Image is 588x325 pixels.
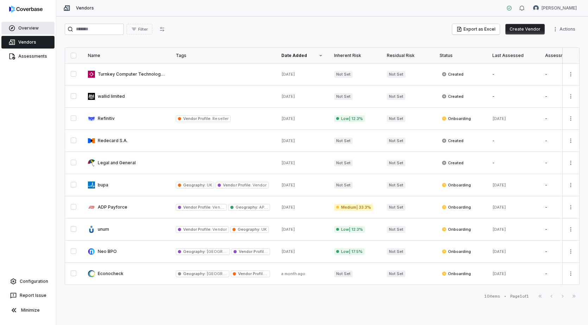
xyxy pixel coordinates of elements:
span: Onboarding [442,249,471,254]
span: Geography : [183,271,206,276]
div: Page 1 of 1 [510,294,529,299]
span: Created [442,138,464,144]
span: Not Set [334,71,353,78]
button: More actions [565,113,576,124]
span: Not Set [334,160,353,166]
span: [DATE] [281,94,295,99]
div: Residual Risk [387,53,428,58]
span: Vendor Profile : [183,227,211,232]
td: - [487,85,539,108]
div: 10 items [484,294,500,299]
span: Medium | 33.3% [334,204,373,211]
span: [DATE] [281,160,295,165]
button: More actions [565,268,576,279]
span: Vendor Profile : [239,249,267,254]
div: Tags [176,53,270,58]
button: More actions [565,69,576,79]
span: Vendor [211,227,226,232]
span: [DATE] [492,227,506,232]
span: Vendor Profile : [183,116,211,121]
span: [DATE] [492,249,506,254]
span: [DATE] [281,183,295,187]
span: Geography : [183,183,206,187]
span: [DATE] [281,72,295,77]
span: Reseller [211,116,228,121]
td: - [487,152,539,174]
span: Not Set [387,248,405,255]
td: - [487,63,539,85]
span: Not Set [387,270,405,277]
span: [DATE] [492,271,506,276]
div: Last Assessed [492,53,534,58]
button: More actions [565,202,576,212]
span: [GEOGRAPHIC_DATA] [206,271,248,276]
span: Not Set [387,93,405,100]
span: Vendor Profile : [238,271,267,276]
button: More actions [565,135,576,146]
button: Create Vendor [505,24,545,34]
img: Timothy Gorman avatar [533,5,539,11]
span: Created [442,94,464,99]
span: Not Set [334,138,353,144]
td: - [487,130,539,152]
span: Low | 17.5% [334,248,365,255]
span: [DATE] [281,116,295,121]
img: logo-D7KZi-bG.svg [9,6,43,13]
span: Not Set [387,160,405,166]
button: More actions [565,224,576,235]
span: [GEOGRAPHIC_DATA] [206,249,248,254]
div: Status [440,53,481,58]
span: Not Set [387,138,405,144]
span: Not Set [387,226,405,233]
span: UK [260,227,267,232]
span: Geography : [183,249,206,254]
span: Low | 12.3% [334,115,365,122]
span: UK [206,183,212,187]
button: More actions [565,246,576,257]
button: Export as Excel [452,24,500,34]
span: Filter [138,27,148,32]
a: Assessments [1,50,55,63]
span: [DATE] [281,205,295,210]
div: Inherent Risk [334,53,376,58]
a: Vendors [1,36,55,49]
button: Minimize [3,303,53,317]
span: [PERSON_NAME] [542,5,577,11]
span: Low | 12.3% [334,226,365,233]
div: Name [88,53,165,58]
span: Vendor Profile : [223,183,251,187]
span: [DATE] [492,205,506,210]
button: More actions [565,91,576,102]
span: [DATE] [492,116,506,121]
button: Filter [127,24,152,34]
span: Vendor Profile : [183,205,211,210]
div: • [504,294,506,299]
span: Not Set [334,182,353,189]
span: Not Set [387,71,405,78]
span: Onboarding [442,116,471,121]
button: More actions [565,180,576,190]
span: Onboarding [442,204,471,210]
span: Not Set [387,115,405,122]
span: [DATE] [492,183,506,187]
span: Geography : [236,205,258,210]
span: [DATE] [281,138,295,143]
div: Assessment Outcome [545,53,587,58]
button: More actions [565,158,576,168]
span: Onboarding [442,182,471,188]
span: Created [442,71,464,77]
span: Vendor [211,205,226,210]
div: Date Added [281,53,323,58]
a: Configuration [3,275,53,288]
span: APAC [258,205,270,210]
span: Created [442,160,464,166]
span: Vendors [76,5,94,11]
span: Vendor [251,183,267,187]
span: Onboarding [442,271,471,276]
a: Overview [1,22,55,34]
span: a month ago [281,271,305,276]
span: Onboarding [442,227,471,232]
span: [DATE] [281,249,295,254]
span: Not Set [387,204,405,211]
button: Report Issue [3,289,53,302]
